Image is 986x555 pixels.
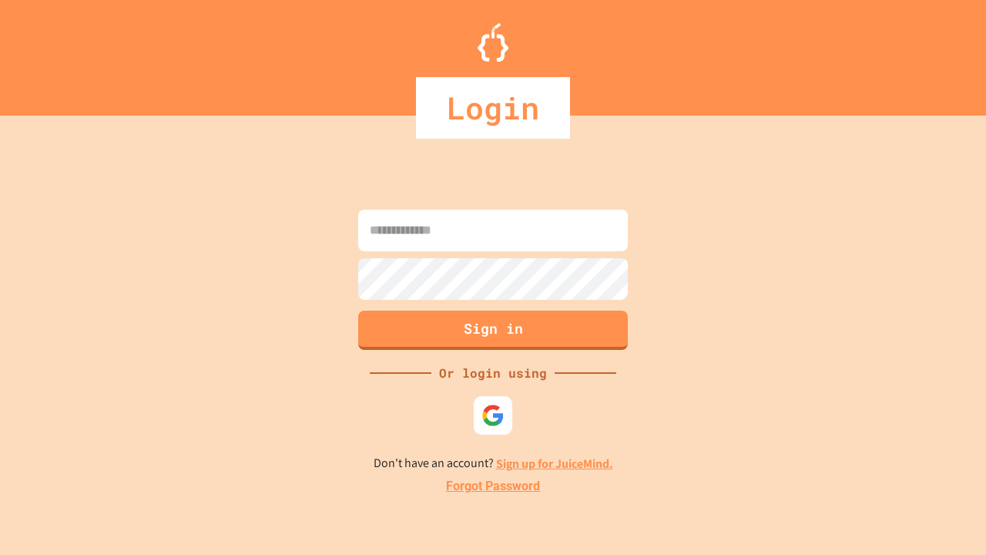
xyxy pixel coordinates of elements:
[416,77,570,139] div: Login
[481,404,505,427] img: google-icon.svg
[478,23,508,62] img: Logo.svg
[496,456,613,472] a: Sign up for JuiceMind.
[446,477,540,496] a: Forgot Password
[358,311,628,350] button: Sign in
[431,364,555,382] div: Or login using
[374,454,613,473] p: Don't have an account?
[921,493,971,540] iframe: chat widget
